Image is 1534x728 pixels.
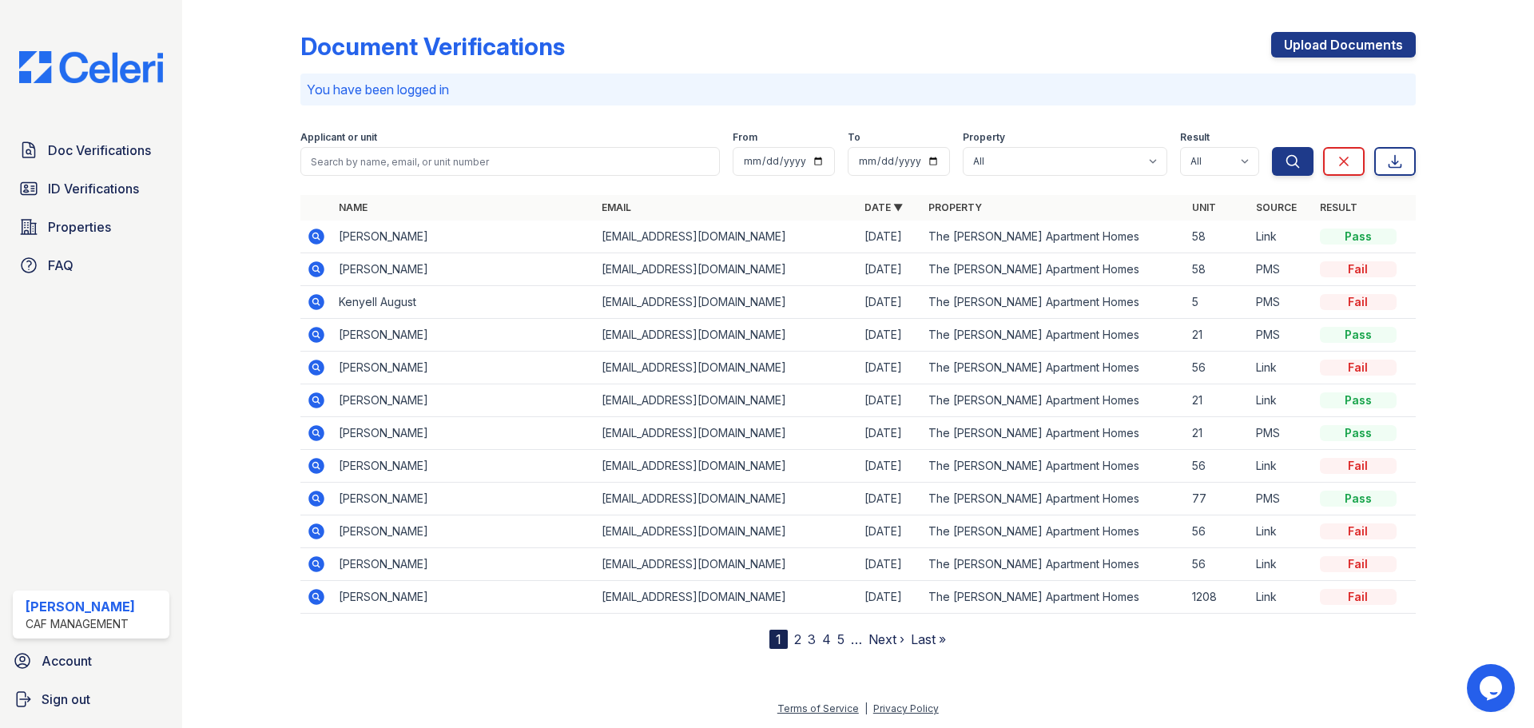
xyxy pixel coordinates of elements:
span: … [851,630,862,649]
td: [EMAIL_ADDRESS][DOMAIN_NAME] [595,581,858,614]
td: [PERSON_NAME] [332,384,595,417]
label: Result [1180,131,1210,144]
td: PMS [1250,483,1313,515]
td: [EMAIL_ADDRESS][DOMAIN_NAME] [595,450,858,483]
a: Unit [1192,201,1216,213]
td: [PERSON_NAME] [332,417,595,450]
td: [PERSON_NAME] [332,319,595,352]
td: [PERSON_NAME] [332,515,595,548]
td: [DATE] [858,581,922,614]
a: Upload Documents [1271,32,1416,58]
td: [EMAIL_ADDRESS][DOMAIN_NAME] [595,417,858,450]
td: 56 [1186,450,1250,483]
a: Privacy Policy [873,702,939,714]
td: Link [1250,548,1313,581]
span: Account [42,651,92,670]
td: Link [1250,352,1313,384]
td: Link [1250,515,1313,548]
td: [PERSON_NAME] [332,253,595,286]
a: Terms of Service [777,702,859,714]
div: Pass [1320,327,1397,343]
td: [EMAIL_ADDRESS][DOMAIN_NAME] [595,515,858,548]
a: Properties [13,211,169,243]
td: PMS [1250,286,1313,319]
td: [DATE] [858,384,922,417]
a: 3 [808,631,816,647]
td: PMS [1250,319,1313,352]
a: 5 [837,631,844,647]
label: To [848,131,860,144]
div: Fail [1320,261,1397,277]
td: The [PERSON_NAME] Apartment Homes [922,352,1185,384]
td: [PERSON_NAME] [332,483,595,515]
span: Sign out [42,690,90,709]
a: Result [1320,201,1357,213]
td: [EMAIL_ADDRESS][DOMAIN_NAME] [595,384,858,417]
td: Link [1250,221,1313,253]
div: [PERSON_NAME] [26,597,135,616]
a: Next › [868,631,904,647]
a: Source [1256,201,1297,213]
div: Fail [1320,458,1397,474]
a: FAQ [13,249,169,281]
a: Doc Verifications [13,134,169,166]
td: [DATE] [858,286,922,319]
td: Link [1250,384,1313,417]
td: 21 [1186,384,1250,417]
input: Search by name, email, or unit number [300,147,720,176]
td: [DATE] [858,221,922,253]
td: The [PERSON_NAME] Apartment Homes [922,515,1185,548]
div: Pass [1320,425,1397,441]
td: [EMAIL_ADDRESS][DOMAIN_NAME] [595,483,858,515]
td: The [PERSON_NAME] Apartment Homes [922,450,1185,483]
td: The [PERSON_NAME] Apartment Homes [922,286,1185,319]
td: 21 [1186,319,1250,352]
div: Document Verifications [300,32,565,61]
a: ID Verifications [13,173,169,205]
td: The [PERSON_NAME] Apartment Homes [922,253,1185,286]
td: [EMAIL_ADDRESS][DOMAIN_NAME] [595,221,858,253]
td: [DATE] [858,450,922,483]
a: Property [928,201,982,213]
iframe: chat widget [1467,664,1518,712]
td: The [PERSON_NAME] Apartment Homes [922,581,1185,614]
a: Date ▼ [864,201,903,213]
div: Pass [1320,491,1397,507]
span: ID Verifications [48,179,139,198]
span: Doc Verifications [48,141,151,160]
span: FAQ [48,256,74,275]
a: Sign out [6,683,176,715]
label: Applicant or unit [300,131,377,144]
div: Pass [1320,229,1397,245]
td: The [PERSON_NAME] Apartment Homes [922,384,1185,417]
td: [EMAIL_ADDRESS][DOMAIN_NAME] [595,253,858,286]
div: 1 [769,630,788,649]
td: 58 [1186,253,1250,286]
td: The [PERSON_NAME] Apartment Homes [922,483,1185,515]
a: Last » [911,631,946,647]
td: 56 [1186,515,1250,548]
td: [PERSON_NAME] [332,450,595,483]
a: 4 [822,631,831,647]
td: The [PERSON_NAME] Apartment Homes [922,548,1185,581]
td: The [PERSON_NAME] Apartment Homes [922,319,1185,352]
td: [PERSON_NAME] [332,548,595,581]
td: Link [1250,581,1313,614]
div: | [864,702,868,714]
label: From [733,131,757,144]
td: [EMAIL_ADDRESS][DOMAIN_NAME] [595,352,858,384]
td: [EMAIL_ADDRESS][DOMAIN_NAME] [595,286,858,319]
div: Fail [1320,589,1397,605]
p: You have been logged in [307,80,1409,99]
div: CAF Management [26,616,135,632]
td: 1208 [1186,581,1250,614]
td: [EMAIL_ADDRESS][DOMAIN_NAME] [595,319,858,352]
td: 56 [1186,352,1250,384]
span: Properties [48,217,111,237]
td: [DATE] [858,253,922,286]
td: 21 [1186,417,1250,450]
td: [DATE] [858,352,922,384]
td: [DATE] [858,417,922,450]
div: Pass [1320,392,1397,408]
